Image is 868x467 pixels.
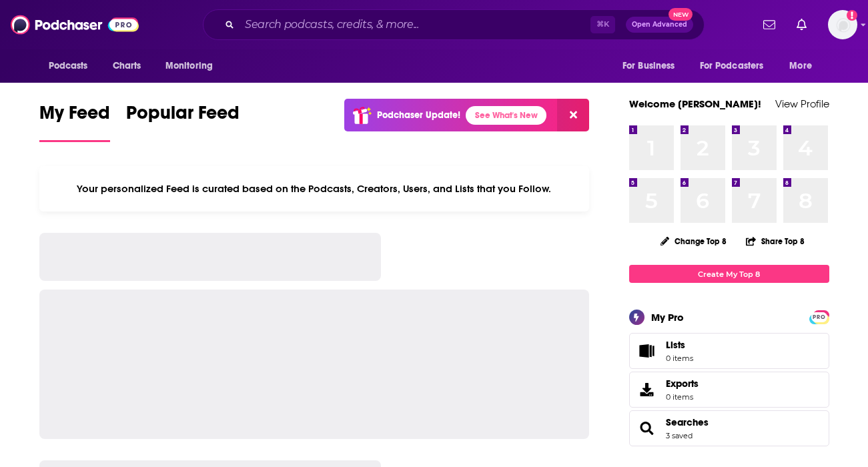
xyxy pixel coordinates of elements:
[113,57,141,75] span: Charts
[49,57,88,75] span: Podcasts
[791,13,812,36] a: Show notifications dropdown
[653,233,735,250] button: Change Top 8
[634,380,661,399] span: Exports
[629,333,829,369] a: Lists
[634,342,661,360] span: Lists
[39,53,105,79] button: open menu
[39,101,110,132] span: My Feed
[700,57,764,75] span: For Podcasters
[666,378,699,390] span: Exports
[691,53,783,79] button: open menu
[632,21,687,28] span: Open Advanced
[11,12,139,37] img: Podchaser - Follow, Share and Rate Podcasts
[39,166,590,211] div: Your personalized Feed is curated based on the Podcasts, Creators, Users, and Lists that you Follow.
[203,9,705,40] div: Search podcasts, credits, & more...
[811,312,827,322] span: PRO
[745,228,805,254] button: Share Top 8
[758,13,781,36] a: Show notifications dropdown
[466,106,546,125] a: See What's New
[622,57,675,75] span: For Business
[811,312,827,322] a: PRO
[775,97,829,110] a: View Profile
[165,57,213,75] span: Monitoring
[626,17,693,33] button: Open AdvancedNew
[666,354,693,363] span: 0 items
[613,53,692,79] button: open menu
[666,339,693,351] span: Lists
[629,410,829,446] span: Searches
[669,8,693,21] span: New
[666,431,693,440] a: 3 saved
[126,101,240,132] span: Popular Feed
[780,53,829,79] button: open menu
[629,97,761,110] a: Welcome [PERSON_NAME]!
[828,10,857,39] img: User Profile
[828,10,857,39] button: Show profile menu
[377,109,460,121] p: Podchaser Update!
[651,311,684,324] div: My Pro
[39,101,110,142] a: My Feed
[240,14,590,35] input: Search podcasts, credits, & more...
[666,339,685,351] span: Lists
[104,53,149,79] a: Charts
[789,57,812,75] span: More
[666,416,709,428] a: Searches
[629,372,829,408] a: Exports
[634,419,661,438] a: Searches
[629,265,829,283] a: Create My Top 8
[666,392,699,402] span: 0 items
[847,10,857,21] svg: Add a profile image
[590,16,615,33] span: ⌘ K
[156,53,230,79] button: open menu
[126,101,240,142] a: Popular Feed
[828,10,857,39] span: Logged in as sarahhallprinc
